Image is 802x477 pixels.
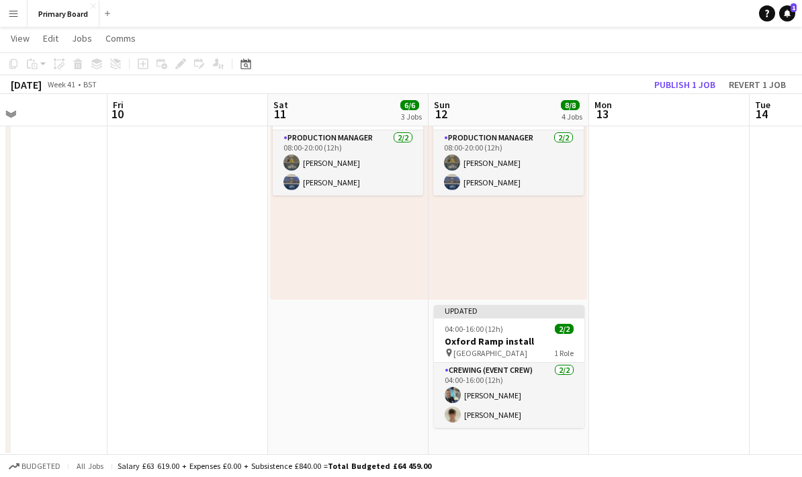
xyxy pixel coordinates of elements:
[328,461,431,471] span: Total Budgeted £64 459.00
[118,461,431,471] div: Salary £63 619.00 + Expenses £0.00 + Subsistence £840.00 =
[100,30,141,47] a: Comms
[21,462,60,471] span: Budgeted
[433,98,584,196] app-job-card: 08:00-20:00 (12h)2/2 Peterborough1 RoleProduction manager2/208:00-20:00 (12h)[PERSON_NAME][PERSON...
[7,459,62,474] button: Budgeted
[434,363,584,428] app-card-role: Crewing (Event Crew)2/204:00-16:00 (12h)[PERSON_NAME][PERSON_NAME]
[74,461,106,471] span: All jobs
[791,3,797,12] span: 1
[400,100,419,110] span: 6/6
[273,130,423,196] app-card-role: Production manager2/208:00-20:00 (12h)[PERSON_NAME][PERSON_NAME]
[434,335,584,347] h3: Oxford Ramp install
[28,1,99,27] button: Primary Board
[434,305,584,316] div: Updated
[43,32,58,44] span: Edit
[592,106,612,122] span: 13
[562,112,582,122] div: 4 Jobs
[11,78,42,91] div: [DATE]
[83,79,97,89] div: BST
[445,324,503,334] span: 04:00-16:00 (12h)
[594,99,612,111] span: Mon
[434,305,584,428] app-job-card: Updated04:00-16:00 (12h)2/2Oxford Ramp install [GEOGRAPHIC_DATA]1 RoleCrewing (Event Crew)2/204:0...
[723,76,791,93] button: Revert 1 job
[555,324,574,334] span: 2/2
[779,5,795,21] a: 1
[434,99,450,111] span: Sun
[5,30,35,47] a: View
[401,112,422,122] div: 3 Jobs
[271,106,288,122] span: 11
[38,30,64,47] a: Edit
[753,106,770,122] span: 14
[554,348,574,358] span: 1 Role
[755,99,770,111] span: Tue
[11,32,30,44] span: View
[113,99,124,111] span: Fri
[111,106,124,122] span: 10
[66,30,97,47] a: Jobs
[433,130,584,196] app-card-role: Production manager2/208:00-20:00 (12h)[PERSON_NAME][PERSON_NAME]
[432,106,450,122] span: 12
[44,79,78,89] span: Week 41
[273,99,288,111] span: Sat
[105,32,136,44] span: Comms
[649,76,721,93] button: Publish 1 job
[72,32,92,44] span: Jobs
[453,348,527,358] span: [GEOGRAPHIC_DATA]
[273,98,423,196] app-job-card: 08:00-20:00 (12h)2/2 Peterborough1 RoleProduction manager2/208:00-20:00 (12h)[PERSON_NAME][PERSON...
[561,100,580,110] span: 8/8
